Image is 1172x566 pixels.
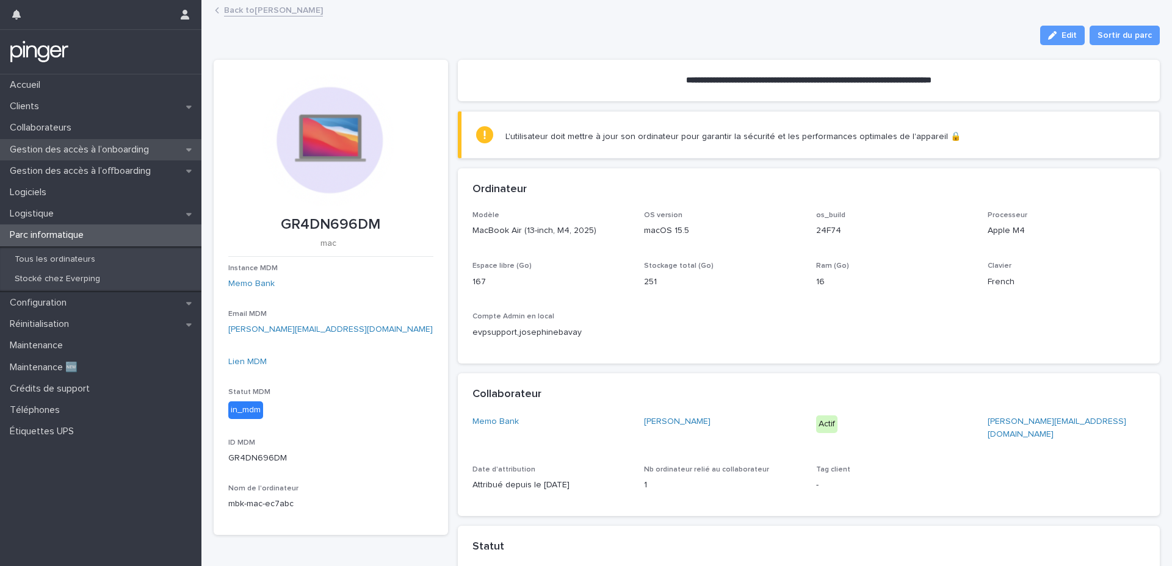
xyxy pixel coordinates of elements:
span: Ram (Go) [816,262,849,270]
p: Attribué depuis le [DATE] [472,479,630,492]
span: Clavier [988,262,1011,270]
p: French [988,276,1145,288]
p: macOS 15.5 [644,224,801,237]
img: mTgBEunGTSyRkCgitkcU [10,40,69,64]
p: Gestion des accès à l’onboarding [5,144,159,156]
p: 24F74 [816,224,974,237]
div: in_mdm [228,401,263,419]
p: Configuration [5,297,76,309]
span: Email MDM [228,310,267,318]
a: Memo Bank [228,278,275,290]
span: Edit [1062,31,1077,40]
p: Parc informatique [5,229,93,241]
p: Gestion des accès à l’offboarding [5,165,161,177]
p: MacBook Air (13-inch, M4, 2025) [472,224,630,237]
p: 16 [816,276,974,288]
span: Tag client [816,466,850,473]
p: Apple M4 [988,224,1145,237]
span: os_build [816,212,845,219]
a: Memo Bank [472,415,519,428]
h2: Ordinateur [472,183,527,196]
p: GR4DN696DM [228,216,433,234]
span: Statut MDM [228,389,270,396]
p: Maintenance 🆕 [5,362,87,373]
span: Espace libre (Go) [472,262,532,270]
p: evpsupport,josephinebavay [472,326,630,339]
h2: Statut [472,540,504,554]
p: mac [228,238,429,249]
p: Crédits de support [5,383,99,395]
h2: Collaborateur [472,388,541,401]
p: Étiquettes UPS [5,426,84,437]
p: Accueil [5,79,50,91]
button: Sortir du parc [1090,26,1160,45]
p: Logiciels [5,187,56,198]
span: Nb ordinateur relié au collaborateur [644,466,769,473]
p: Téléphones [5,404,70,416]
p: Stocké chez Everping [5,274,110,284]
span: Compte Admin en local [472,313,554,320]
button: Edit [1040,26,1085,45]
span: OS version [644,212,682,219]
span: Sortir du parc [1098,29,1152,41]
p: 167 [472,276,630,288]
span: ID MDM [228,439,255,446]
span: Date d'attribution [472,466,535,473]
a: Back to[PERSON_NAME] [224,2,323,16]
p: Réinitialisation [5,318,79,330]
a: [PERSON_NAME][EMAIL_ADDRESS][DOMAIN_NAME] [228,325,433,334]
p: GR4DN696DM [228,452,433,465]
p: Maintenance [5,340,73,351]
p: 1 [644,479,801,492]
div: Actif [816,415,837,433]
span: Stockage total (Go) [644,262,714,270]
a: Lien MDM [228,357,267,366]
p: - [816,479,974,492]
a: [PERSON_NAME][EMAIL_ADDRESS][DOMAIN_NAME] [988,417,1126,439]
span: Modèle [472,212,499,219]
span: Nom de l'ordinateur [228,485,298,492]
p: Tous les ordinateurs [5,254,105,265]
p: 251 [644,276,801,288]
p: mbk-mac-ec7abc [228,498,433,510]
p: Collaborateurs [5,122,81,134]
span: Instance MDM [228,265,278,272]
a: [PERSON_NAME] [644,415,711,428]
span: Processeur [988,212,1027,219]
p: Logistique [5,208,63,220]
p: L'utilisateur doit mettre à jour son ordinateur pour garantir la sécurité et les performances opt... [505,131,961,142]
p: Clients [5,101,49,112]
